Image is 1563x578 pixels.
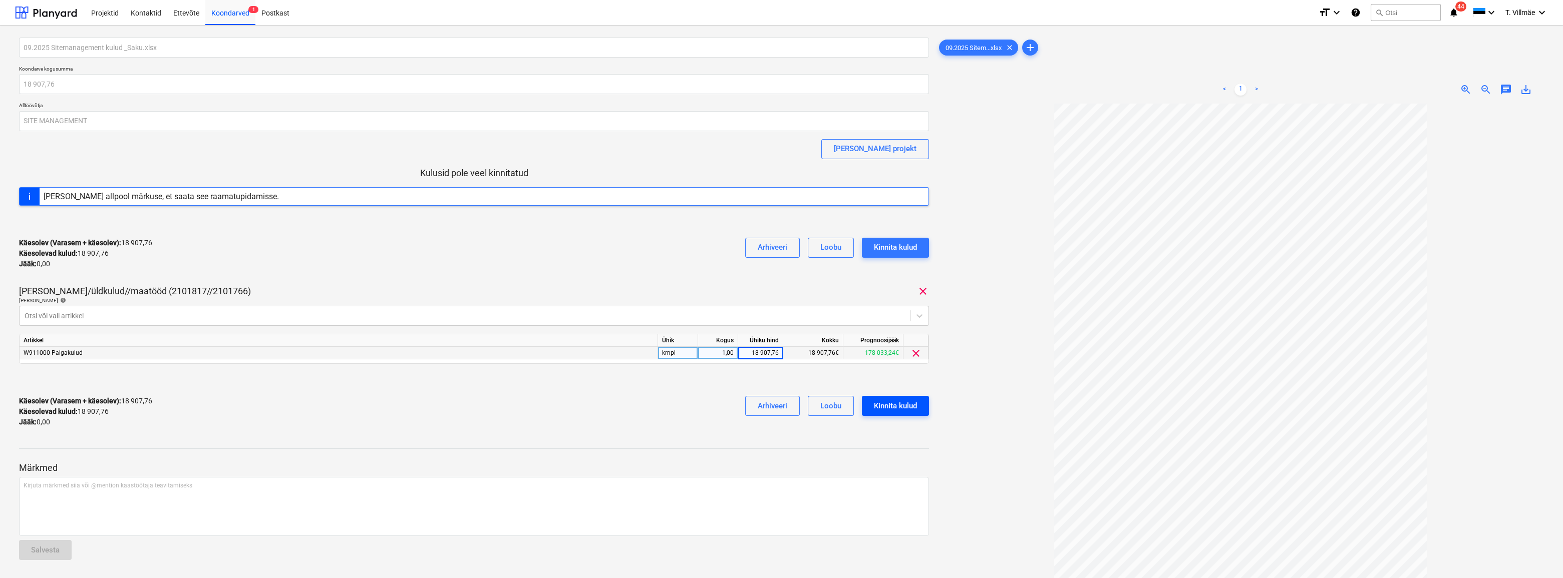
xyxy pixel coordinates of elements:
[44,192,279,201] div: [PERSON_NAME] allpool märkuse, et saata see raamatupidamisse.
[19,167,929,179] p: Kulusid pole veel kinnitatud
[19,417,50,427] p: 0,00
[758,241,787,254] div: Arhiveeri
[820,399,841,412] div: Loobu
[808,238,854,258] button: Loobu
[19,238,152,248] p: 18 907,76
[1024,42,1036,54] span: add
[1536,7,1548,19] i: keyboard_arrow_down
[874,399,917,412] div: Kinnita kulud
[19,66,929,74] p: Koondarve kogusumma
[1351,7,1361,19] i: Abikeskus
[745,238,800,258] button: Arhiveeri
[783,334,843,347] div: Kokku
[19,462,929,474] p: Märkmed
[834,142,916,155] div: [PERSON_NAME] projekt
[910,347,922,359] span: clear
[1520,84,1532,96] span: save_alt
[1505,9,1535,17] span: T. Villmäe
[19,259,50,269] p: 0,00
[1234,84,1246,96] a: Page 1 is your current page
[1218,84,1230,96] a: Previous page
[1371,4,1441,21] button: Otsi
[19,297,929,304] div: [PERSON_NAME]
[1319,7,1331,19] i: format_size
[808,396,854,416] button: Loobu
[1375,9,1383,17] span: search
[758,399,787,412] div: Arhiveeri
[19,407,78,415] strong: Käesolevad kulud :
[19,396,152,406] p: 18 907,76
[1460,84,1472,96] span: zoom_in
[738,334,783,347] div: Ühiku hind
[940,44,1008,52] span: 09.2025 Sitem...xlsx
[58,297,66,303] span: help
[821,139,929,159] button: [PERSON_NAME] projekt
[1455,2,1466,12] span: 44
[702,347,734,359] div: 1,00
[19,418,37,426] strong: Jääk :
[24,349,83,356] span: W911000 Palgakulud
[917,285,929,297] span: clear
[862,396,929,416] button: Kinnita kulud
[19,74,929,94] input: Koondarve kogusumma
[820,241,841,254] div: Loobu
[939,40,1018,56] div: 09.2025 Sitem...xlsx
[19,102,929,111] p: Alltöövõtja
[658,347,698,359] div: kmpl
[19,239,121,247] strong: Käesolev (Varasem + käesolev) :
[19,397,121,405] strong: Käesolev (Varasem + käesolev) :
[1513,530,1563,578] iframe: Chat Widget
[698,334,738,347] div: Kogus
[1331,7,1343,19] i: keyboard_arrow_down
[248,6,258,13] span: 1
[19,285,251,297] p: [PERSON_NAME]/üldkulud//maatööd (2101817//2101766)
[19,249,78,257] strong: Käesolevad kulud :
[783,347,843,359] div: 18 907,76€
[843,347,903,359] div: 178 033,24€
[20,334,658,347] div: Artikkel
[1485,7,1497,19] i: keyboard_arrow_down
[19,111,929,131] input: Alltöövõtja
[843,334,903,347] div: Prognoosijääk
[874,241,917,254] div: Kinnita kulud
[1480,84,1492,96] span: zoom_out
[658,334,698,347] div: Ühik
[1500,84,1512,96] span: chat
[742,347,779,359] div: 18 907,76
[862,238,929,258] button: Kinnita kulud
[19,38,929,58] input: Koondarve nimi
[19,260,37,268] strong: Jääk :
[1449,7,1459,19] i: notifications
[19,406,109,417] p: 18 907,76
[19,248,109,259] p: 18 907,76
[1004,42,1016,54] span: clear
[1513,530,1563,578] div: Vestlusvidin
[1251,84,1263,96] a: Next page
[745,396,800,416] button: Arhiveeri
